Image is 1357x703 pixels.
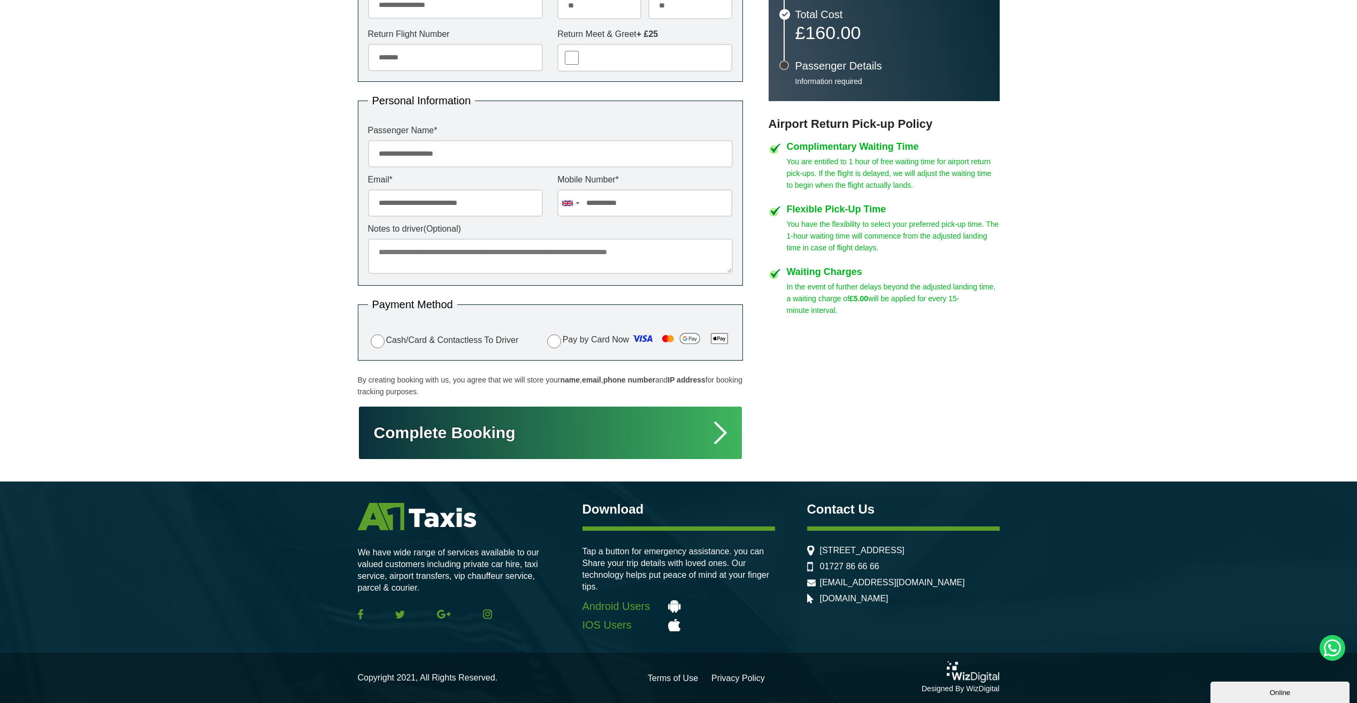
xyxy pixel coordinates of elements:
p: We have wide range of services available to our valued customers including private car hire, taxi... [358,547,550,594]
legend: Payment Method [368,299,457,310]
p: Copyright 2021, All Rights Reserved. [358,672,497,684]
p: £ [795,25,989,40]
h3: Contact Us [807,503,1000,516]
p: You have the flexibility to select your preferred pick-up time. The 1-hour waiting time will comm... [787,218,1000,254]
span: 160.00 [805,22,861,43]
p: Information required [795,77,989,86]
p: Tap a button for emergency assistance. you can Share your trip details with loved ones. Our techn... [582,546,775,593]
strong: phone number [603,376,655,384]
h3: Download [582,503,775,516]
strong: email [582,376,601,384]
iframe: chat widget [1210,679,1352,703]
img: Facebook [358,609,363,620]
p: By creating booking with us, you agree that we will store your , , and for booking tracking purpo... [358,374,743,398]
span: (Optional) [424,224,461,233]
p: In the event of further delays beyond the adjusted landing time, a waiting charge of will be appl... [787,281,1000,316]
strong: £5.00 [849,294,868,303]
h3: Airport Return Pick-up Policy [769,117,1000,131]
a: Terms of Use [648,674,698,683]
input: Pay by Card Now [547,334,561,348]
label: Passenger Name [368,126,733,135]
a: [EMAIL_ADDRESS][DOMAIN_NAME] [820,578,965,587]
a: Privacy Policy [711,674,765,683]
strong: name [560,376,580,384]
label: Return Meet & Greet [557,30,732,39]
img: Twitter [395,610,405,618]
li: [STREET_ADDRESS] [807,546,1000,555]
label: Email [368,175,543,184]
strong: + £25 [637,29,658,39]
img: Google Plus [437,609,451,619]
label: Return Flight Number [368,30,543,39]
label: Cash/Card & Contactless To Driver [368,333,519,348]
p: You are entitled to 1 hour of free waiting time for airport return pick-ups. If the flight is del... [787,156,1000,191]
h4: Complimentary Waiting Time [787,142,1000,151]
a: Android Users [582,600,775,613]
img: A1 Taxis St Albans [358,503,476,530]
button: Complete Booking [358,406,743,460]
label: Mobile Number [557,175,732,184]
a: IOS Users [582,619,775,631]
h4: Flexible Pick-Up Time [787,204,1000,214]
p: Designed By WizDigital [922,683,1000,694]
label: Notes to driver [368,225,733,233]
a: [DOMAIN_NAME] [820,594,888,603]
legend: Personal Information [368,95,476,106]
img: Instagram [483,609,492,619]
img: Wiz Digital [947,661,999,683]
div: United Kingdom: +44 [558,190,582,216]
a: 01727 86 66 66 [820,562,879,571]
h4: Waiting Charges [787,267,1000,277]
strong: IP address [668,376,706,384]
h3: Passenger Details [795,60,989,71]
label: Pay by Card Now [545,330,733,350]
input: Cash/Card & Contactless To Driver [371,334,385,348]
h3: Total Cost [795,9,989,20]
